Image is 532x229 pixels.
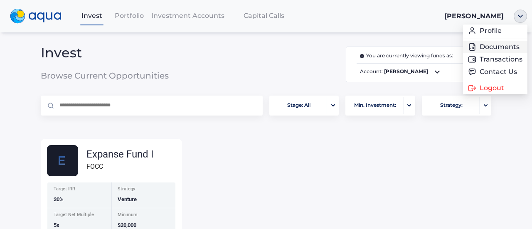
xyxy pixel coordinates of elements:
span: Logout [480,85,504,91]
div: Target IRR [54,187,106,194]
a: messageContact Us [468,68,522,76]
img: i.svg [360,54,366,58]
a: userProfile [468,27,522,35]
a: logo [5,7,73,26]
img: portfolio-arrow [331,104,335,107]
span: Stage: All [287,97,310,113]
span: You are currently viewing funds as: [360,52,453,60]
span: Capital Calls [244,12,284,20]
img: EchoFund.svg [47,145,78,176]
button: Min. Investment:portfolio-arrow [345,96,415,116]
img: Magnifier [48,103,54,108]
span: [PERSON_NAME] [444,12,504,20]
span: Venture [118,196,137,202]
img: portfolio-arrow [484,104,488,107]
b: [PERSON_NAME] [384,68,428,74]
span: Min. Investment: [354,97,396,113]
a: Portfolio [111,7,148,24]
span: Invest [41,49,191,57]
span: $20,000 [118,222,136,228]
div: Minimum [118,212,170,219]
div: Target Net Multiple [54,212,106,219]
div: Strategy [118,187,170,194]
span: Strategy: [440,97,463,113]
span: Browse Current Opportunities [41,71,191,80]
a: Invest [73,7,111,24]
a: Investment Accounts [148,7,228,24]
div: Expanse Fund I [86,149,154,159]
a: Capital Calls [228,7,300,24]
div: FOCC [86,161,154,172]
span: Invest [81,12,102,20]
img: Logout [468,84,476,92]
button: Stage: Allportfolio-arrow [269,96,339,116]
a: FileDocuments [468,43,522,51]
span: 30% [54,196,64,202]
img: logo [10,9,62,24]
a: WalletTransactions [468,55,522,64]
img: ellipse [514,10,527,23]
span: Portfolio [115,12,144,20]
img: portfolio-arrow [407,104,411,107]
span: 5x [54,222,59,228]
button: Strategy:portfolio-arrow [422,96,491,116]
span: Account: [357,67,480,77]
span: Investment Accounts [151,12,224,20]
